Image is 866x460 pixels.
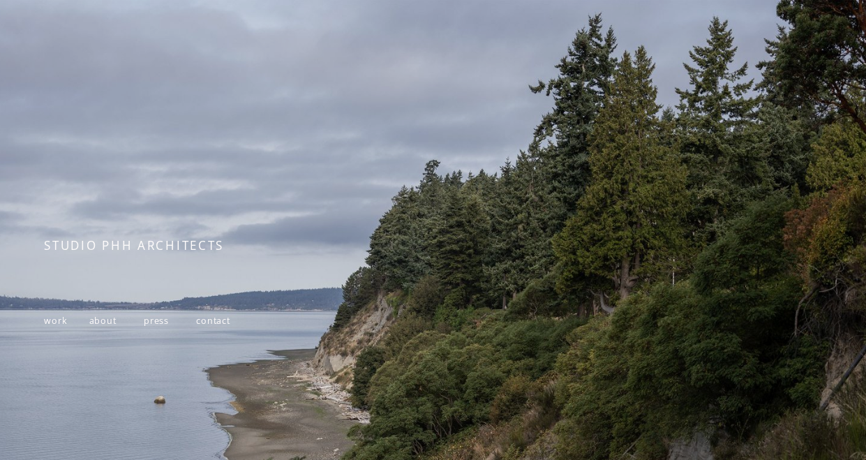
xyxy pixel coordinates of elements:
span: STUDIO PHH ARCHITECTS [44,237,224,253]
a: about [89,315,117,327]
a: work [44,315,68,327]
a: contact [196,315,230,327]
a: press [144,315,169,327]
